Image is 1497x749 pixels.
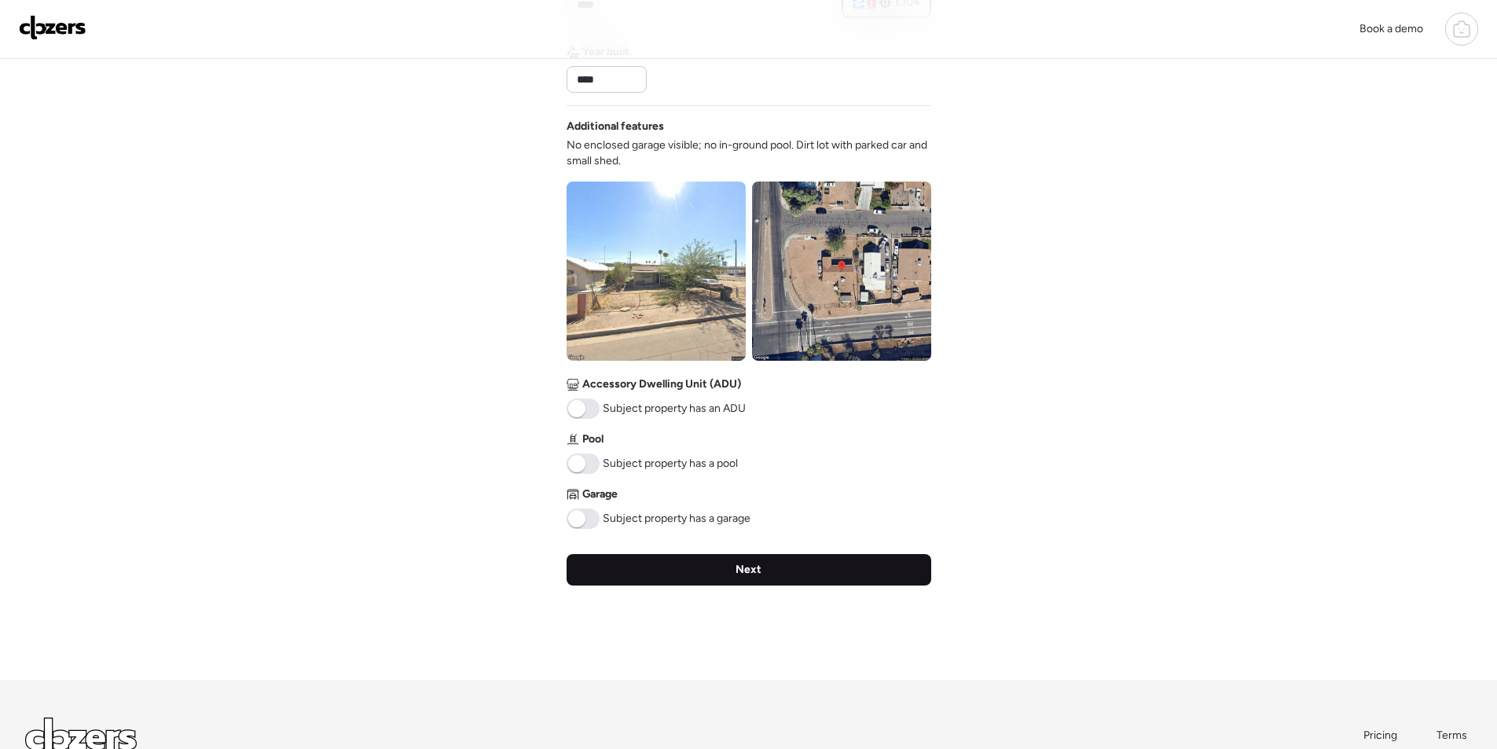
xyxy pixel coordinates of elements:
[736,562,761,578] span: Next
[603,511,750,527] span: Subject property has a garage
[1436,728,1472,743] a: Terms
[582,431,604,447] span: Pool
[582,486,618,502] span: Garage
[1359,22,1423,35] span: Book a demo
[19,15,86,40] img: Logo
[1363,729,1397,742] span: Pricing
[603,401,746,417] span: Subject property has an ADU
[582,376,741,392] span: Accessory Dwelling Unit (ADU)
[567,119,664,134] span: Additional features
[1363,728,1399,743] a: Pricing
[603,456,738,472] span: Subject property has a pool
[1436,729,1467,742] span: Terms
[567,138,931,169] span: No enclosed garage visible; no in-ground pool. Dirt lot with parked car and small shed.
